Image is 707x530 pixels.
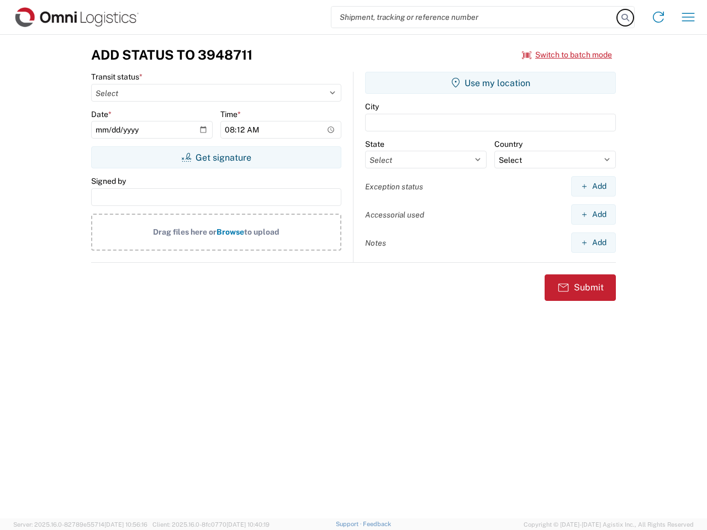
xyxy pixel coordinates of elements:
[365,210,424,220] label: Accessorial used
[571,176,616,197] button: Add
[104,521,147,528] span: [DATE] 10:56:16
[91,72,143,82] label: Transit status
[365,102,379,112] label: City
[91,47,252,63] h3: Add Status to 3948711
[365,139,384,149] label: State
[244,227,279,236] span: to upload
[524,520,694,529] span: Copyright © [DATE]-[DATE] Agistix Inc., All Rights Reserved
[522,46,612,64] button: Switch to batch mode
[13,521,147,528] span: Server: 2025.16.0-82789e55714
[153,227,217,236] span: Drag files here or
[363,521,391,527] a: Feedback
[545,274,616,301] button: Submit
[152,521,270,528] span: Client: 2025.16.0-8fc0770
[494,139,523,149] label: Country
[571,204,616,225] button: Add
[365,182,423,192] label: Exception status
[91,146,341,168] button: Get signature
[91,109,112,119] label: Date
[220,109,241,119] label: Time
[331,7,618,28] input: Shipment, tracking or reference number
[226,521,270,528] span: [DATE] 10:40:19
[336,521,363,527] a: Support
[217,227,244,236] span: Browse
[91,176,126,186] label: Signed by
[365,72,616,94] button: Use my location
[365,238,386,248] label: Notes
[571,232,616,253] button: Add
